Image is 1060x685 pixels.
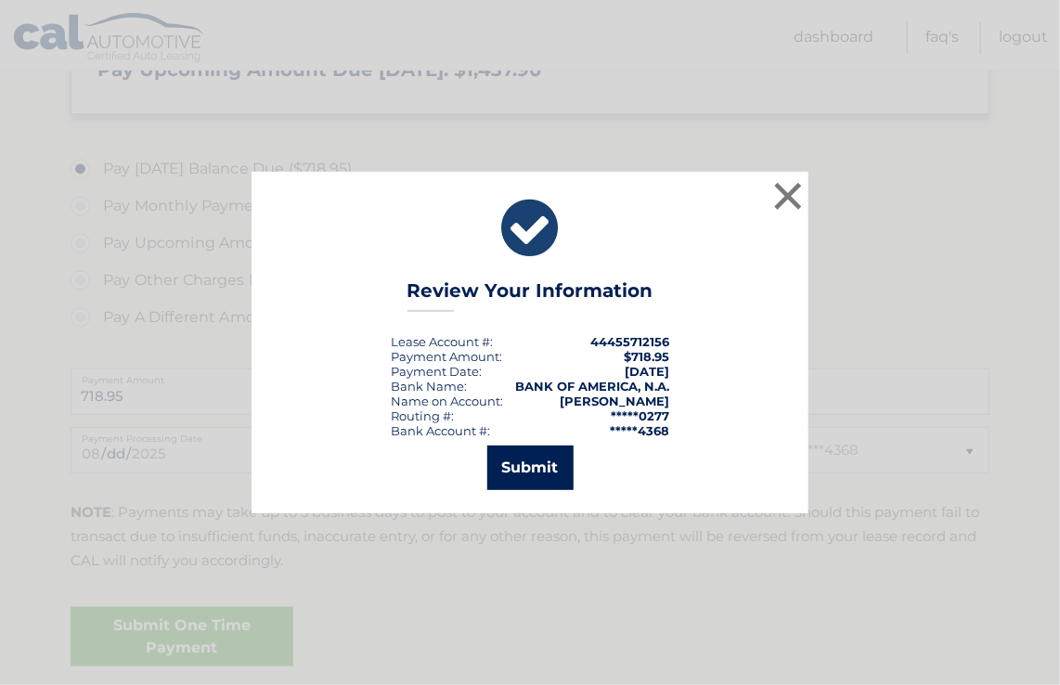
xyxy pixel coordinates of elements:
[391,379,467,394] div: Bank Name:
[590,334,669,349] strong: 44455712156
[515,379,669,394] strong: BANK OF AMERICA, N.A.
[391,364,479,379] span: Payment Date
[391,394,503,408] div: Name on Account:
[391,349,502,364] div: Payment Amount:
[487,446,574,490] button: Submit
[391,334,493,349] div: Lease Account #:
[624,349,669,364] span: $718.95
[391,423,490,438] div: Bank Account #:
[391,364,482,379] div: :
[560,394,669,408] strong: [PERSON_NAME]
[407,279,653,312] h3: Review Your Information
[391,408,454,423] div: Routing #:
[769,177,807,214] button: ×
[625,364,669,379] span: [DATE]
